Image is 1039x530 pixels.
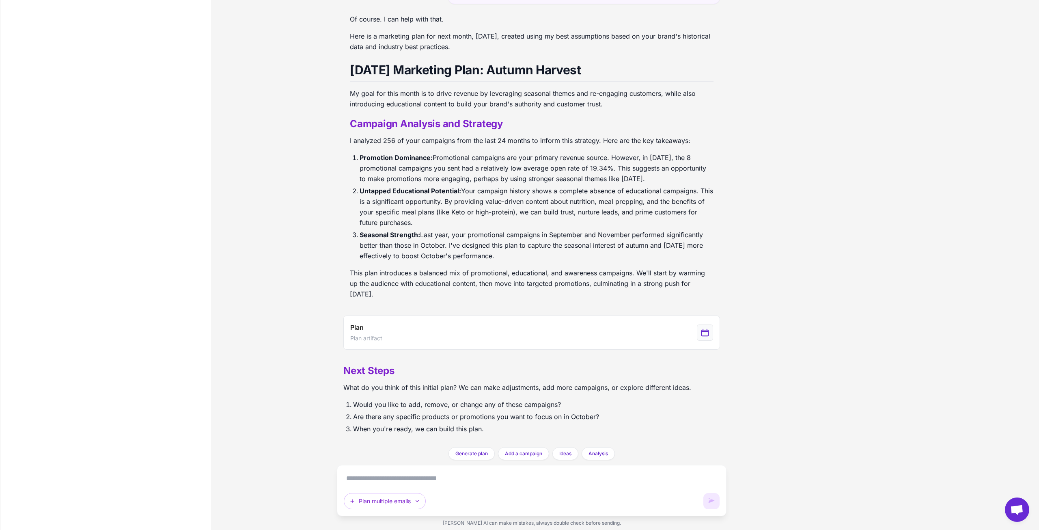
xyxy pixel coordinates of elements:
li: Last year, your promotional campaigns in September and November performed significantly better th... [360,229,714,261]
p: My goal for this month is to drive revenue by leveraging seasonal themes and re-engaging customer... [350,88,714,109]
p: Here is a marketing plan for next month, [DATE], created using my best assumptions based on your ... [350,31,714,52]
button: Ideas [552,447,578,460]
p: This plan introduces a balanced mix of promotional, educational, and awareness campaigns. We'll s... [350,268,714,299]
button: Add a campaign [498,447,549,460]
strong: Promotion Dominance: [360,154,433,162]
div: [PERSON_NAME] AI can make mistakes, always double check before sending. [337,516,726,530]
p: What do you think of this initial plan? We can make adjustments, add more campaigns, or explore d... [343,382,691,393]
button: Analysis [582,447,615,460]
h2: Next Steps [343,364,691,377]
h1: [DATE] Marketing Plan: Autumn Harvest [350,62,714,82]
span: Generate plan [455,450,488,457]
p: Of course. I can help with that. [350,14,714,24]
span: Plan artifact [350,334,382,343]
button: View generated Plan [343,316,720,350]
strong: Untapped Educational Potential: [360,187,461,195]
p: I analyzed 256 of your campaigns from the last 24 months to inform this strategy. Here are the ke... [350,135,714,146]
button: Generate plan [448,447,495,460]
li: Your campaign history shows a complete absence of educational campaigns. This is a significant op... [360,186,714,228]
div: Open chat [1005,498,1029,522]
li: Would you like to add, remove, or change any of these campaigns? [353,399,691,410]
span: Analysis [588,450,608,457]
span: Plan [350,322,363,332]
h2: Campaign Analysis and Strategy [350,117,714,130]
li: Promotional campaigns are your primary revenue source. However, in [DATE], the 8 promotional camp... [360,152,714,184]
strong: Seasonal Strength: [360,231,420,239]
button: Plan multiple emails [344,493,426,509]
span: Ideas [559,450,571,457]
li: When you're ready, we can build this plan. [353,424,691,434]
li: Are there any specific products or promotions you want to focus on in October? [353,411,691,422]
span: Add a campaign [505,450,542,457]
